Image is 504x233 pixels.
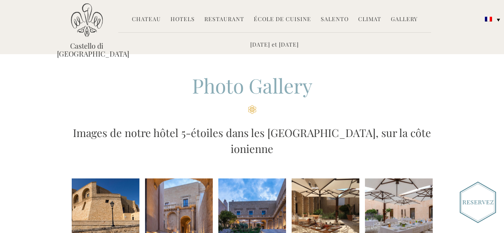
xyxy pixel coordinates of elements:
[391,15,418,24] a: Gallery
[204,15,244,24] a: Restaurant
[71,3,103,37] img: Castello di Ugento
[321,15,349,24] a: Salento
[254,15,311,24] a: École de Cuisine
[171,15,195,24] a: Hotels
[132,15,161,24] a: Chateau
[460,182,496,223] img: Book_Button_French.png
[358,15,381,24] a: Climat
[57,42,117,58] a: Castello di [GEOGRAPHIC_DATA]
[250,41,299,50] a: [DATE] et [DATE]
[57,125,447,157] h3: Images de notre hôtel 5-étoiles dans les [GEOGRAPHIC_DATA], sur la côte ionienne
[57,72,447,114] h2: Photo Gallery
[485,17,492,22] img: Français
